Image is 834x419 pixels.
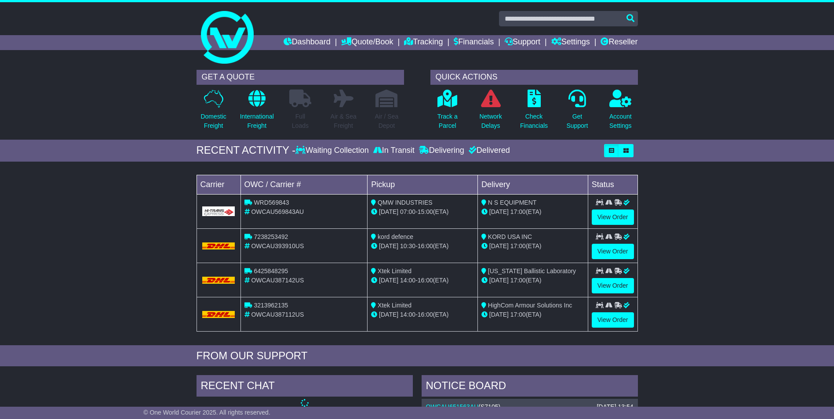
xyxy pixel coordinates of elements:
[592,312,634,328] a: View Order
[240,89,274,135] a: InternationalFreight
[488,233,532,240] span: KORD USA INC
[379,311,398,318] span: [DATE]
[371,310,474,319] div: - (ETA)
[254,233,288,240] span: 7238253492
[371,146,417,155] div: In Transit
[481,403,498,410] span: S7105
[418,208,433,215] span: 15:00
[404,35,443,50] a: Tracking
[466,146,510,155] div: Delivered
[400,208,415,215] span: 07:00
[551,35,590,50] a: Settings
[200,112,226,130] p: Domestic Freight
[251,277,304,284] span: OWCAU387142US
[592,278,634,293] a: View Order
[488,302,572,309] span: HighCom Armour Solutions Inc
[426,403,479,410] a: OWCAU651563AU
[437,89,458,135] a: Track aParcel
[202,311,235,318] img: DHL.png
[284,35,331,50] a: Dashboard
[488,267,576,275] span: [US_STATE] Ballistic Laboratory
[481,276,584,285] div: (ETA)
[371,207,474,217] div: - (ETA)
[597,403,633,411] div: [DATE] 13:54
[240,175,368,194] td: OWC / Carrier #
[454,35,494,50] a: Financials
[289,112,311,130] p: Full Loads
[251,208,304,215] span: OWCAU569843AU
[479,112,502,130] p: Network Delays
[197,175,240,194] td: Carrier
[489,208,509,215] span: [DATE]
[592,209,634,225] a: View Order
[200,89,226,135] a: DomesticFreight
[477,175,588,194] td: Delivery
[481,310,584,319] div: (ETA)
[422,375,638,399] div: NOTICE BOARD
[489,277,509,284] span: [DATE]
[400,311,415,318] span: 14:00
[510,208,526,215] span: 17:00
[331,112,357,130] p: Air & Sea Freight
[378,302,412,309] span: Xtek Limited
[510,242,526,249] span: 17:00
[197,70,404,85] div: GET A QUOTE
[437,112,458,130] p: Track a Parcel
[489,242,509,249] span: [DATE]
[488,199,536,206] span: N S EQUIPMENT
[588,175,637,194] td: Status
[143,409,270,416] span: © One World Courier 2025. All rights reserved.
[202,206,235,216] img: GetCarrierServiceLogo
[566,89,588,135] a: GetSupport
[240,112,274,130] p: International Freight
[479,89,502,135] a: NetworkDelays
[375,112,399,130] p: Air / Sea Depot
[481,207,584,217] div: (ETA)
[202,277,235,284] img: DHL.png
[368,175,478,194] td: Pickup
[202,242,235,249] img: DHL.png
[400,242,415,249] span: 10:30
[379,242,398,249] span: [DATE]
[251,242,304,249] span: OWCAU393910US
[520,112,548,130] p: Check Financials
[510,311,526,318] span: 17:00
[400,277,415,284] span: 14:00
[520,89,548,135] a: CheckFinancials
[417,146,466,155] div: Delivering
[295,146,371,155] div: Waiting Collection
[510,277,526,284] span: 17:00
[378,233,413,240] span: kord defence
[371,242,474,251] div: - (ETA)
[592,244,634,259] a: View Order
[379,277,398,284] span: [DATE]
[378,199,432,206] span: QMW INDUSTRIES
[418,242,433,249] span: 16:00
[254,302,288,309] span: 3213962135
[489,311,509,318] span: [DATE]
[426,403,634,411] div: ( )
[197,350,638,362] div: FROM OUR SUPPORT
[254,267,288,275] span: 6425848295
[430,70,638,85] div: QUICK ACTIONS
[505,35,540,50] a: Support
[418,277,433,284] span: 16:00
[371,276,474,285] div: - (ETA)
[418,311,433,318] span: 16:00
[609,89,632,135] a: AccountSettings
[481,242,584,251] div: (ETA)
[566,112,588,130] p: Get Support
[341,35,393,50] a: Quote/Book
[197,144,296,157] div: RECENT ACTIVITY -
[609,112,632,130] p: Account Settings
[601,35,637,50] a: Reseller
[197,375,413,399] div: RECENT CHAT
[379,208,398,215] span: [DATE]
[254,199,289,206] span: WRD569843
[251,311,304,318] span: OWCAU387112US
[378,267,412,275] span: Xtek Limited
